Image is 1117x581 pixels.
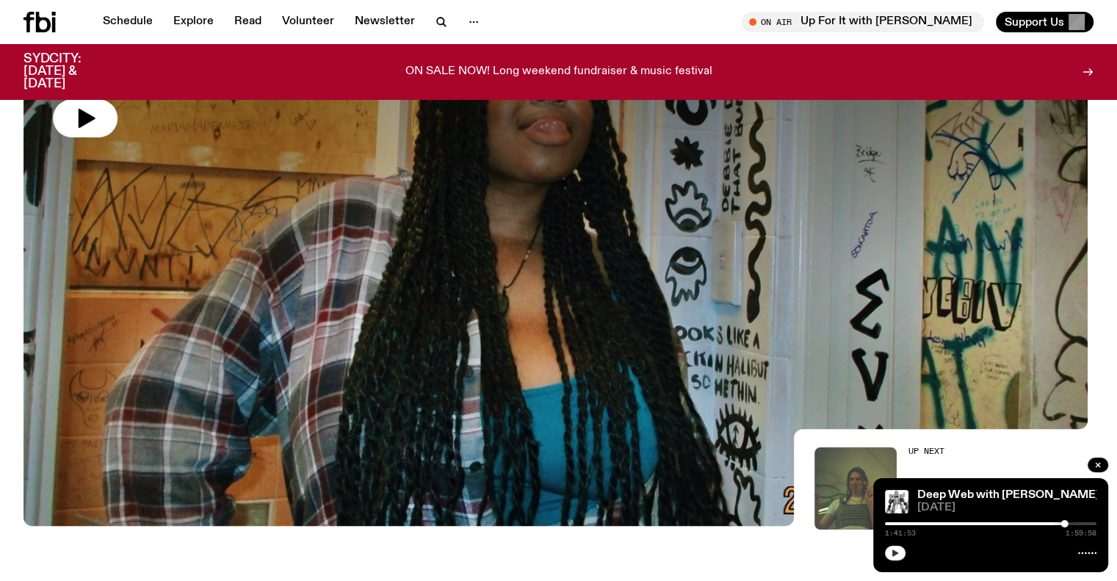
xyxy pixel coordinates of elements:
[908,447,1093,455] h2: Up Next
[94,12,162,32] a: Schedule
[346,12,424,32] a: Newsletter
[165,12,223,32] a: Explore
[24,53,118,90] h3: SYDCITY: [DATE] & [DATE]
[917,489,1099,501] a: Deep Web with [PERSON_NAME]
[405,65,712,79] p: ON SALE NOW! Long weekend fundraiser & music festival
[225,12,270,32] a: Read
[814,447,897,530] img: Jim Kretschmer in a really cute outfit with cute braids, standing on a train holding up a peace s...
[885,530,916,537] span: 1:41:53
[996,12,1093,32] button: Support Us
[273,12,343,32] a: Volunteer
[1066,530,1096,537] span: 1:59:58
[1005,15,1064,29] span: Support Us
[742,12,984,32] button: On AirUp For It with [PERSON_NAME]
[917,502,1096,513] span: [DATE]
